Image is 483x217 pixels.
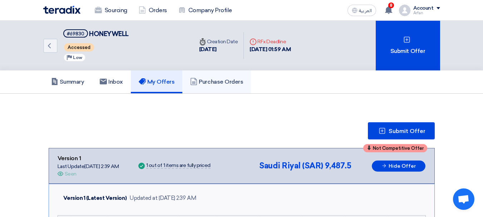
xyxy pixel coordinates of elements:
[129,194,196,202] div: Updated at [DATE] 2:39 AM
[182,70,251,93] a: Purchase Orders
[359,8,372,13] span: العربية
[146,163,211,169] div: 1 out of 1 items are fully priced
[413,5,434,11] div: Account
[58,163,119,170] div: Last Update [DATE] 2:39 AM
[63,29,129,38] h5: HONEYWELL
[64,43,94,51] span: Accessed
[89,30,129,38] span: HONEYWELL
[453,188,474,210] a: Open chat
[325,161,351,171] span: 9,487.5
[100,78,123,85] h5: Inbox
[92,70,131,93] a: Inbox
[413,11,440,15] div: Arfan
[131,70,183,93] a: My Offers
[73,55,82,60] span: Low
[58,154,119,163] div: Version 1
[389,128,425,134] span: Submit Offer
[51,78,84,85] h5: Summary
[368,122,435,139] button: Submit Offer
[65,170,77,178] div: Seen
[399,5,410,16] img: profile_test.png
[348,5,376,16] button: العربية
[376,21,440,70] div: Submit Offer
[89,3,133,18] a: Sourcing
[199,38,238,45] div: Creation Date
[139,78,175,85] h5: My Offers
[63,194,127,202] div: Version 1 (Latest Version)
[372,161,425,172] button: Hide Offer
[133,3,173,18] a: Orders
[250,45,291,54] div: [DATE] 01:59 AM
[199,45,238,54] div: [DATE]
[373,146,424,151] span: Not Competitive Offer
[259,161,323,171] span: Saudi Riyal (SAR)
[388,3,394,8] span: 8
[43,6,80,14] img: Teradix logo
[190,78,243,85] h5: Purchase Orders
[250,38,291,45] div: RFx Deadline
[173,3,238,18] a: Company Profile
[43,70,92,93] a: Summary
[67,31,84,36] div: #69830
